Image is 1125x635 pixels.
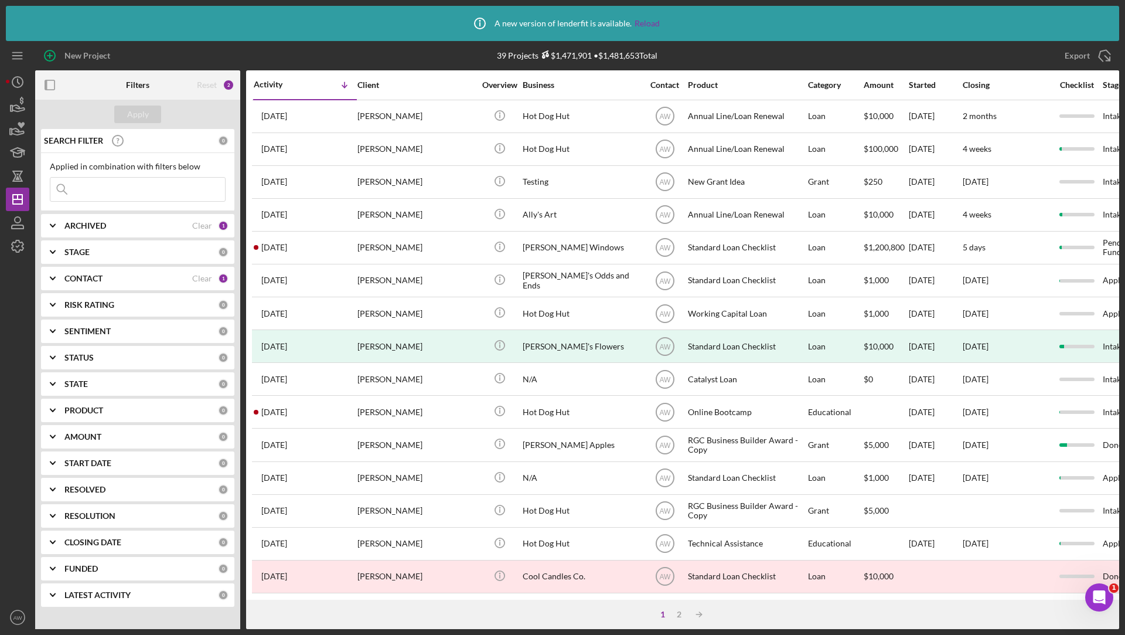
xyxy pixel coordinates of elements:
[223,79,234,91] div: 2
[523,495,640,527] div: Hot Dog Hut
[808,561,862,592] div: Loan
[523,364,640,395] div: N/A
[64,538,121,547] b: CLOSING DATE
[808,265,862,296] div: Loan
[963,176,988,186] time: [DATE]
[523,134,640,165] div: Hot Dog Hut
[357,199,475,230] div: [PERSON_NAME]
[909,364,962,395] div: [DATE]
[808,298,862,329] div: Loan
[808,101,862,132] div: Loan
[659,474,671,483] text: AW
[523,167,640,198] div: Testing
[523,528,640,559] div: Hot Dog Hut
[864,473,889,483] span: $1,000
[114,106,161,123] button: Apply
[64,274,103,283] b: CONTACT
[909,80,962,90] div: Started
[688,298,805,329] div: Working Capital Loan
[808,134,862,165] div: Loan
[688,331,805,362] div: Standard Loan Checklist
[357,101,475,132] div: [PERSON_NAME]
[218,220,229,231] div: 1
[261,111,287,121] time: 2025-08-28 22:09
[963,242,986,252] time: 5 days
[218,135,229,146] div: 0
[13,614,22,621] text: AW
[357,495,475,527] div: [PERSON_NAME]
[523,101,640,132] div: Hot Dog Hut
[218,273,229,284] div: 1
[864,176,882,186] span: $250
[688,167,805,198] div: New Grant Idea
[64,511,115,521] b: RESOLUTION
[523,429,640,460] div: [PERSON_NAME] Apples
[688,594,805,625] div: Technical Assistance
[538,50,592,60] div: $1,471,901
[808,594,862,625] div: Educational
[64,353,94,362] b: STATUS
[659,442,671,450] text: AW
[261,210,287,219] time: 2025-05-27 18:16
[909,199,962,230] div: [DATE]
[218,432,229,442] div: 0
[808,167,862,198] div: Grant
[64,459,111,468] b: START DATE
[963,440,988,450] time: [DATE]
[963,80,1051,90] div: Closing
[64,221,106,230] b: ARCHIVED
[659,408,671,416] text: AW
[64,406,103,415] b: PRODUCT
[523,561,640,592] div: Cool Candles Co.
[864,111,894,121] span: $10,000
[963,374,988,384] time: [DATE]
[659,573,671,581] text: AW
[963,538,988,548] time: [DATE]
[523,232,640,263] div: [PERSON_NAME] Windows
[688,495,805,527] div: RGC Business Builder Award - Copy
[864,275,889,285] span: $1,000
[688,561,805,592] div: Standard Loan Checklist
[808,495,862,527] div: Grant
[963,308,988,318] time: [DATE]
[635,19,660,28] a: Reload
[218,300,229,310] div: 0
[808,80,862,90] div: Category
[808,429,862,460] div: Grant
[688,463,805,494] div: Standard Loan Checklist
[261,473,287,483] time: 2024-12-19 20:26
[659,540,671,548] text: AW
[963,111,997,121] time: 2 months
[963,473,988,483] time: [DATE]
[864,331,908,362] div: $10,000
[523,463,640,494] div: N/A
[963,144,991,154] time: 4 weeks
[909,528,962,559] div: [DATE]
[808,463,862,494] div: Loan
[64,327,111,336] b: SENTIMENT
[523,594,640,625] div: [PERSON_NAME] Waterfalls
[357,528,475,559] div: [PERSON_NAME]
[127,106,149,123] div: Apply
[864,429,908,460] div: $5,000
[64,300,114,310] b: RISK RATING
[659,277,671,285] text: AW
[218,484,229,495] div: 0
[808,364,862,395] div: Loan
[659,507,671,515] text: AW
[864,80,908,90] div: Amount
[864,374,873,384] span: $0
[218,247,229,257] div: 0
[864,209,894,219] span: $10,000
[864,561,908,592] div: $10,000
[357,429,475,460] div: [PERSON_NAME]
[671,610,687,619] div: 2
[357,265,475,296] div: [PERSON_NAME]
[357,167,475,198] div: [PERSON_NAME]
[654,610,671,619] div: 1
[808,199,862,230] div: Loan
[64,379,88,389] b: STATE
[357,396,475,427] div: [PERSON_NAME]
[64,247,90,257] b: STAGE
[1052,80,1102,90] div: Checklist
